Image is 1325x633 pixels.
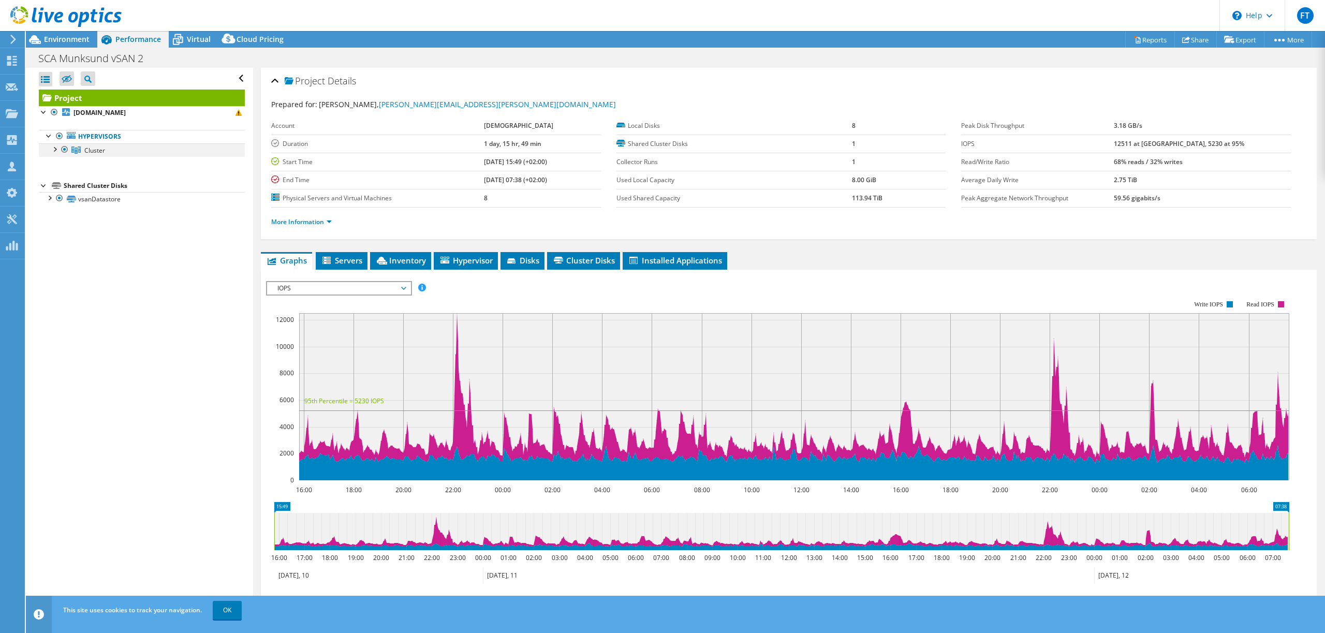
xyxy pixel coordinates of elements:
text: 16:00 [893,485,909,494]
label: IOPS [961,139,1114,149]
span: Virtual [187,34,211,44]
text: 22:00 [445,485,461,494]
text: 05:00 [1214,553,1230,562]
text: 22:00 [1036,553,1052,562]
span: Hypervisor [439,255,493,266]
text: 16:00 [271,553,287,562]
text: 06:00 [628,553,644,562]
text: 02:00 [1138,553,1154,562]
text: 2000 [279,449,294,458]
label: Average Daily Write [961,175,1114,185]
b: [DATE] 07:38 (+02:00) [484,175,547,184]
text: 06:00 [644,485,660,494]
label: Start Time [271,157,483,167]
a: Export [1216,32,1264,48]
text: 20:00 [992,485,1008,494]
b: 8.00 GiB [852,175,876,184]
text: 17:00 [297,553,313,562]
b: 68% reads / 32% writes [1114,157,1183,166]
label: Local Disks [616,121,852,131]
span: Disks [506,255,539,266]
text: 00:00 [1086,553,1102,562]
text: 10:00 [730,553,746,562]
span: FT [1297,7,1314,24]
text: Write IOPS [1194,301,1223,308]
a: Cluster [39,143,245,157]
a: Project [39,90,245,106]
text: 22:00 [1042,485,1058,494]
span: Cluster [84,146,105,155]
label: Prepared for: [271,99,317,109]
text: 23:00 [450,553,466,562]
text: 12:00 [793,485,809,494]
text: 04:00 [577,553,593,562]
text: 04:00 [1188,553,1204,562]
a: OK [213,601,242,620]
a: More [1264,32,1312,48]
text: 06:00 [1240,553,1256,562]
text: 07:00 [1265,553,1281,562]
label: Collector Runs [616,157,852,167]
text: 01:00 [500,553,517,562]
span: Graphs [266,255,307,266]
label: Shared Cluster Disks [616,139,852,149]
text: 18:00 [346,485,362,494]
a: Share [1174,32,1217,48]
text: 8000 [279,369,294,377]
label: Read/Write Ratio [961,157,1114,167]
b: 1 [852,157,856,166]
b: [DEMOGRAPHIC_DATA] [484,121,553,130]
text: 07:00 [653,553,669,562]
a: Reports [1125,32,1175,48]
text: 18:00 [943,485,959,494]
text: 10:00 [744,485,760,494]
text: 12:00 [781,553,797,562]
b: [DOMAIN_NAME] [73,108,126,117]
text: 4000 [279,422,294,431]
span: Performance [115,34,161,44]
a: More Information [271,217,332,226]
svg: \n [1232,11,1242,20]
text: 15:00 [857,553,873,562]
a: [PERSON_NAME][EMAIL_ADDRESS][PERSON_NAME][DOMAIN_NAME] [379,99,616,109]
label: Account [271,121,483,131]
span: Installed Applications [628,255,722,266]
b: 3.18 GB/s [1114,121,1142,130]
text: 00:00 [1092,485,1108,494]
text: 02:00 [526,553,542,562]
label: End Time [271,175,483,185]
text: 17:00 [908,553,924,562]
text: 09:00 [704,553,720,562]
text: 20:00 [373,553,389,562]
text: 00:00 [495,485,511,494]
span: Servers [321,255,362,266]
label: Peak Disk Throughput [961,121,1114,131]
h1: SCA Munksund vSAN 2 [34,53,159,64]
b: 2.75 TiB [1114,175,1137,184]
text: 95th Percentile = 5230 IOPS [304,396,384,405]
text: 20:00 [395,485,411,494]
text: 08:00 [679,553,695,562]
span: Details [328,75,356,87]
text: 16:00 [296,485,312,494]
text: 18:00 [934,553,950,562]
text: 06:00 [1241,485,1257,494]
text: 23:00 [1061,553,1077,562]
text: 19:00 [959,553,975,562]
text: 12000 [276,315,294,324]
b: 1 [852,139,856,148]
b: 113.94 TiB [852,194,882,202]
text: 22:00 [424,553,440,562]
text: 03:00 [1163,553,1179,562]
text: 11:00 [755,553,771,562]
label: Used Shared Capacity [616,193,852,203]
text: 05:00 [602,553,619,562]
text: 14:00 [832,553,848,562]
div: Shared Cluster Disks [64,180,245,192]
text: 04:00 [594,485,610,494]
span: Cloud Pricing [237,34,284,44]
text: 0 [290,476,294,484]
label: Physical Servers and Virtual Machines [271,193,483,203]
a: [DOMAIN_NAME] [39,106,245,120]
b: 59.56 gigabits/s [1114,194,1160,202]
